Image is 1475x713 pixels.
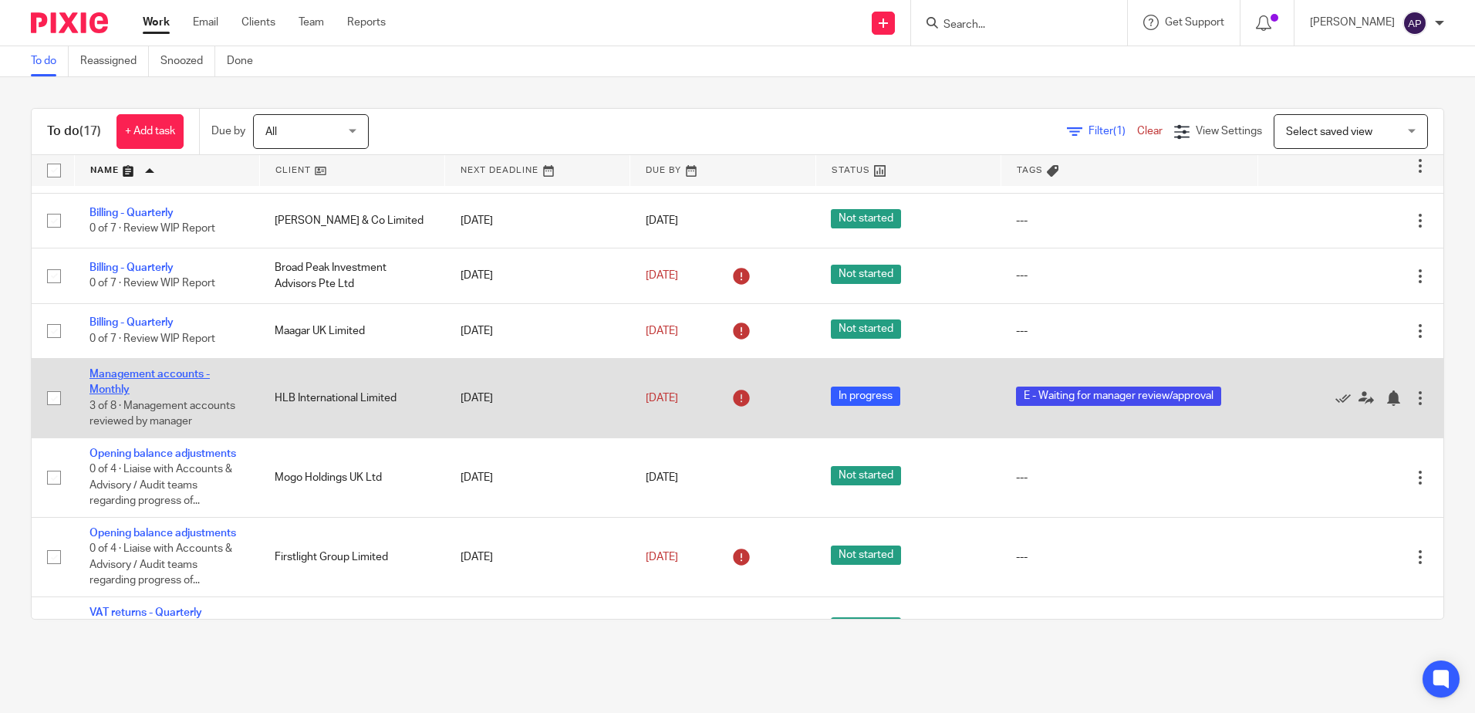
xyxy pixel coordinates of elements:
[265,127,277,137] span: All
[831,265,901,284] span: Not started
[445,359,630,438] td: [DATE]
[259,517,444,596] td: Firstlight Group Limited
[89,333,215,344] span: 0 of 7 · Review WIP Report
[445,597,630,661] td: [DATE]
[259,193,444,248] td: [PERSON_NAME] & Co Limited
[1165,17,1224,28] span: Get Support
[89,262,174,273] a: Billing - Quarterly
[1016,387,1221,406] span: E - Waiting for manager review/approval
[646,472,678,483] span: [DATE]
[831,209,901,228] span: Not started
[1113,126,1126,137] span: (1)
[1016,268,1242,283] div: ---
[831,319,901,339] span: Not started
[646,215,678,226] span: [DATE]
[646,393,678,404] span: [DATE]
[445,248,630,303] td: [DATE]
[1286,127,1372,137] span: Select saved view
[31,12,108,33] img: Pixie
[1335,390,1359,406] a: Mark as done
[347,15,386,30] a: Reports
[116,114,184,149] a: + Add task
[1089,126,1137,137] span: Filter
[143,15,170,30] a: Work
[299,15,324,30] a: Team
[1016,213,1242,228] div: ---
[227,46,265,76] a: Done
[89,400,235,427] span: 3 of 8 · Management accounts reviewed by manager
[259,438,444,517] td: Mogo Holdings UK Ltd
[1017,166,1043,174] span: Tags
[646,326,678,336] span: [DATE]
[89,607,202,618] a: VAT returns - Quarterly
[89,544,232,586] span: 0 of 4 · Liaise with Accounts & Advisory / Audit teams regarding progress of...
[259,248,444,303] td: Broad Peak Investment Advisors Pte Ltd
[445,517,630,596] td: [DATE]
[1016,470,1242,485] div: ---
[31,46,69,76] a: To do
[1016,323,1242,339] div: ---
[80,46,149,76] a: Reassigned
[831,387,900,406] span: In progress
[1016,549,1242,565] div: ---
[89,528,236,539] a: Opening balance adjustments
[1196,126,1262,137] span: View Settings
[1137,126,1163,137] a: Clear
[1402,11,1427,35] img: svg%3E
[79,125,101,137] span: (17)
[193,15,218,30] a: Email
[445,193,630,248] td: [DATE]
[831,466,901,485] span: Not started
[646,552,678,563] span: [DATE]
[89,279,215,289] span: 0 of 7 · Review WIP Report
[47,123,101,140] h1: To do
[160,46,215,76] a: Snoozed
[1310,15,1395,30] p: [PERSON_NAME]
[259,359,444,438] td: HLB International Limited
[89,448,236,459] a: Opening balance adjustments
[831,546,901,565] span: Not started
[89,317,174,328] a: Billing - Quarterly
[445,303,630,358] td: [DATE]
[445,438,630,517] td: [DATE]
[831,617,901,637] span: Not started
[942,19,1081,32] input: Search
[259,597,444,661] td: Convena Distribution UK Ltd
[259,303,444,358] td: Maagar UK Limited
[89,208,174,218] a: Billing - Quarterly
[646,270,678,281] span: [DATE]
[89,369,210,395] a: Management accounts - Monthly
[211,123,245,139] p: Due by
[241,15,275,30] a: Clients
[89,223,215,234] span: 0 of 7 · Review WIP Report
[89,465,232,507] span: 0 of 4 · Liaise with Accounts & Advisory / Audit teams regarding progress of...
